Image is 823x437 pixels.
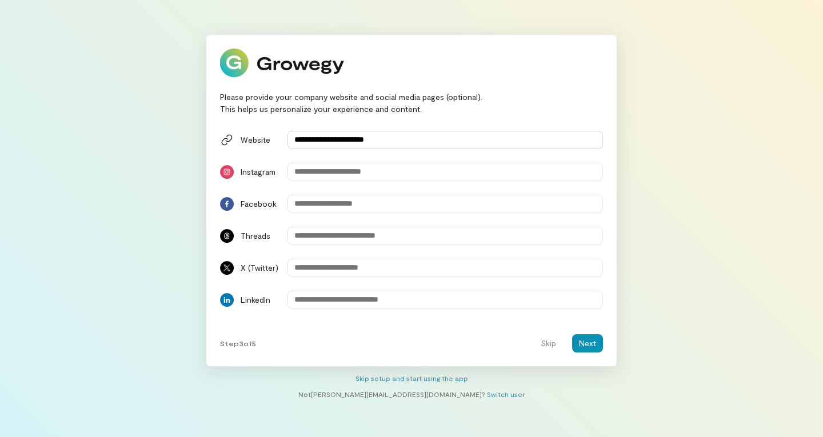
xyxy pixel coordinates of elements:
[241,134,281,146] div: Website
[241,166,281,178] div: Instagram
[355,374,468,382] a: Skip setup and start using the app
[241,294,281,306] div: LinkedIn
[220,165,234,179] img: Instagram
[287,259,603,277] input: X (Twitter)
[487,390,525,398] a: Switch user
[287,227,603,245] input: Threads
[220,49,345,77] img: Growegy logo
[287,195,603,213] input: Facebook
[241,198,281,210] div: Facebook
[241,230,281,242] div: Threads
[287,291,603,309] input: LinkedIn
[241,262,281,274] div: X (Twitter)
[220,229,234,243] img: Threads
[287,163,603,181] input: Instagram
[220,339,256,348] span: Step 3 of 5
[287,131,603,149] input: Website
[220,197,234,211] img: Facebook
[220,293,234,307] img: LinkedIn
[572,334,603,352] button: Next
[534,334,563,352] button: Skip
[298,390,485,398] span: Not [PERSON_NAME][EMAIL_ADDRESS][DOMAIN_NAME] ?
[220,91,603,115] div: Please provide your company website and social media pages (optional). This helps us personalize ...
[220,261,234,275] img: X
